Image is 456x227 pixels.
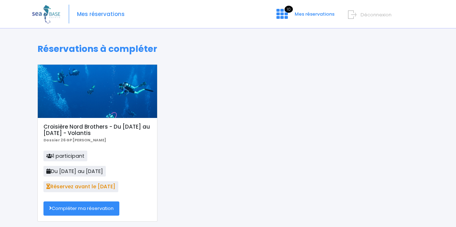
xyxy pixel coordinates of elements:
b: Dossier 26 GP [PERSON_NAME] [43,137,106,143]
a: Compléter ma réservation [43,201,119,216]
h5: Croisière Nord Brothers - Du [DATE] au [DATE] - Volantis [43,124,151,136]
h1: Réservations à compléter [37,44,419,54]
span: 10 [285,6,293,13]
span: 1 participant [43,151,87,161]
span: Du [DATE] au [DATE] [43,166,106,177]
span: Réservez avant le [DATE] [43,181,118,192]
span: Mes réservations [295,11,335,17]
span: Déconnexion [361,11,392,18]
a: 10 Mes réservations [271,13,339,20]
